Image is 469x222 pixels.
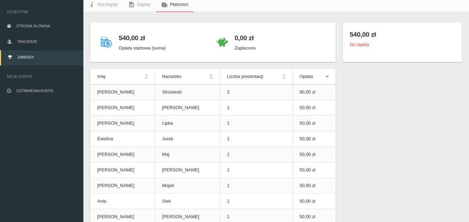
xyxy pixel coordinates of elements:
th: Imię [90,69,155,85]
td: [PERSON_NAME] [90,162,155,178]
td: 50,00 zł [292,131,336,147]
span: Płatności [170,2,189,7]
span: Tancerze [17,39,37,44]
small: Do zapłaty [350,42,369,47]
span: Uczestnik [7,8,76,15]
td: 50,00 zł [292,194,336,209]
td: Maj [155,147,220,162]
td: Mojek [155,178,220,194]
span: Moje konto [7,73,76,80]
td: 1 [220,162,293,178]
td: Ania [90,194,155,209]
td: 50,00 zł [292,147,336,162]
td: 2 [220,85,293,100]
td: [PERSON_NAME] [155,100,220,116]
td: 50,00 zł [292,100,336,116]
td: [PERSON_NAME] [90,147,155,162]
td: 50,00 zł [292,162,336,178]
td: 1 [220,100,293,116]
h4: 540,00 zł [350,29,455,39]
span: Zapisy [137,2,150,7]
td: [PERSON_NAME] [90,178,155,194]
td: Jurek [155,131,220,147]
span: Ustawienia konta [16,89,53,93]
td: 1 [220,131,293,147]
th: Opłata [292,69,336,85]
p: Zapłacono [235,45,256,52]
td: 1 [220,178,293,194]
td: Ewelina [90,131,155,147]
td: [PERSON_NAME] [90,85,155,100]
h4: 0,00 zł [235,33,256,43]
h4: 540,00 zł [119,33,166,43]
span: Zawody [17,55,34,59]
td: 50,00 zł [292,178,336,194]
td: [PERSON_NAME] [90,100,155,116]
td: 1 [220,194,293,209]
td: 1 [220,147,293,162]
td: [PERSON_NAME] [90,116,155,131]
td: Lipka [155,116,220,131]
td: 1 [220,116,293,131]
th: Nazwisko [155,69,220,85]
p: Opłata startowa (suma) [119,45,166,52]
span: Szczegóły [97,2,118,7]
td: Siek [155,194,220,209]
th: Liczba prezentacji [220,69,293,85]
td: [PERSON_NAME] [155,162,220,178]
span: Strona główna [16,24,50,28]
td: Strzelecki [155,85,220,100]
td: 50,00 zł [292,116,336,131]
td: 90,00 zł [292,85,336,100]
